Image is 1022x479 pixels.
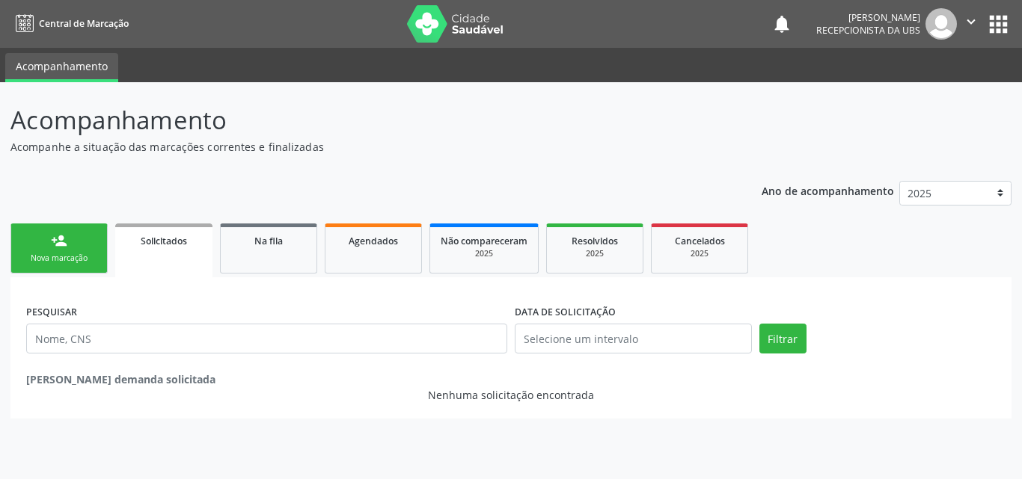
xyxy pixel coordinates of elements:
strong: [PERSON_NAME] demanda solicitada [26,372,215,386]
button:  [957,8,985,40]
input: Nome, CNS [26,324,507,353]
span: Recepcionista da UBS [816,24,920,37]
p: Acompanhe a situação das marcações correntes e finalizadas [10,139,712,155]
span: Resolvidos [572,235,618,247]
i:  [963,13,979,30]
span: Cancelados [675,235,725,247]
button: notifications [771,13,792,34]
button: apps [985,11,1012,37]
div: 2025 [441,248,527,259]
span: Central de Marcação [39,17,129,30]
p: Acompanhamento [10,102,712,139]
span: Não compareceram [441,235,527,247]
input: Selecione um intervalo [515,324,752,353]
button: Filtrar [759,324,807,353]
div: 2025 [662,248,737,259]
img: img [925,8,957,40]
label: PESQUISAR [26,300,77,324]
span: Solicitados [141,235,187,247]
div: [PERSON_NAME] [816,11,920,24]
label: DATA DE SOLICITAÇÃO [515,300,616,324]
div: Nova marcação [22,253,97,264]
span: Agendados [349,235,398,247]
div: 2025 [557,248,632,259]
a: Acompanhamento [5,53,118,82]
p: Ano de acompanhamento [762,181,894,200]
div: person_add [51,232,67,249]
a: Central de Marcação [10,11,129,36]
span: Na fila [254,235,283,247]
div: Nenhuma solicitação encontrada [26,387,996,403]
